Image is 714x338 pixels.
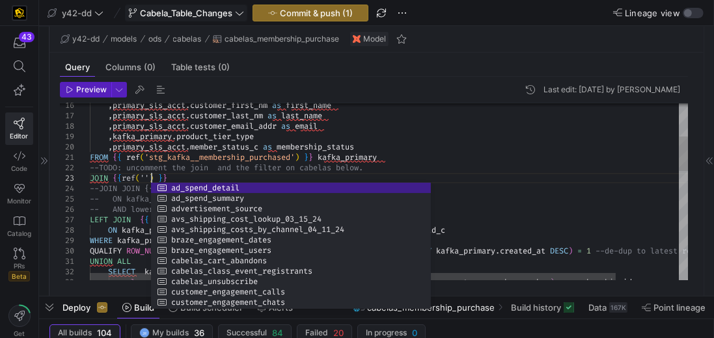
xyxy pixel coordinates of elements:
div: 17 [60,110,74,121]
span: ods [148,34,161,44]
span: 20 [333,328,344,338]
div: avs_shipping_costs_by_channel_04_11_24 [151,224,431,235]
span: kafka_primary [436,246,495,256]
div: 28 [60,225,74,235]
span: { [140,214,144,225]
span: Lineage view [625,8,680,18]
div: 20 [60,142,74,152]
span: { [117,173,122,183]
button: 43 [5,31,33,55]
span: UNION [90,256,113,266]
span: Monitor [7,197,31,205]
button: Point lineage [636,296,711,318]
span: Code [11,164,27,172]
span: Preview [76,85,107,94]
span: models [111,34,137,44]
span: FROM [90,152,108,162]
div: Suggest [151,183,431,309]
span: product_tier_type [176,131,254,142]
div: JR [139,328,150,338]
span: cabelas_unsubscribe [170,276,258,287]
span: ) [568,246,573,256]
span: primary_sls_acct [113,110,185,121]
button: Preview [60,82,111,97]
button: y42-dd [44,5,107,21]
span: kafka_primary [117,235,176,246]
span: customer_last_nm [190,110,263,121]
span: --JOIN JOIN {{ ref('stg_new_15_rate_plans_seed_fil [90,183,318,194]
span: Point lineage [653,302,706,313]
span: ad_spend_detail [170,183,240,193]
a: Code [5,145,33,177]
span: created_at [500,246,545,256]
span: (0) [218,63,230,71]
span: Catalog [7,229,31,237]
span: QUALIFY [90,246,122,256]
button: y42-dd [57,31,103,47]
div: 23 [60,173,74,183]
span: . [495,246,500,256]
span: DESC [550,246,568,256]
a: Editor [5,112,33,145]
span: ALL [117,256,131,266]
span: customer_engagement_calls [170,287,285,297]
div: cabelas_cart_abandons [151,255,431,266]
a: Monitor [5,177,33,210]
button: Build [117,296,160,318]
span: primary_sls_acct [113,142,185,152]
span: advertisement_source [170,203,262,214]
a: PRsBeta [5,242,33,287]
span: , [108,142,113,152]
div: cabelas_unsubscribe [151,276,431,287]
span: JOIN [90,173,108,183]
span: Build [134,302,154,313]
span: Table tests [171,63,230,71]
button: cabelas [170,31,205,47]
button: Data167K [583,296,633,318]
div: braze_engagement_dates [151,235,431,245]
span: customer_engagement_chats [170,297,285,307]
div: 19 [60,131,74,142]
button: cabelas_membership_purchase [210,31,342,47]
div: 167K [609,302,627,313]
span: as [263,142,272,152]
span: kafka_primary [318,152,377,162]
span: } [304,152,309,162]
span: , [108,110,113,121]
div: 24 [60,183,74,194]
span: , [108,131,113,142]
div: 27 [60,214,74,225]
span: , [108,121,113,131]
div: ad_spend_detail [151,183,431,193]
span: All builds [58,328,92,337]
span: Deploy [62,302,90,313]
span: ad_spend_summary [170,193,244,203]
span: cabelas [173,34,202,44]
span: last_name [281,110,322,121]
span: kafka_primary [113,131,172,142]
span: email [295,121,318,131]
span: customer_email_addr [190,121,277,131]
span: --TODO: uncomment the join and the filter on cabe [90,162,318,173]
span: avs_shipping_cost_lookup_03_15_24 [170,214,322,224]
img: undefined [353,35,361,43]
span: { [113,173,117,183]
a: https://storage.googleapis.com/y42-prod-data-exchange/images/uAsz27BndGEK0hZWDFeOjoxA7jCwgK9jE472... [5,2,33,24]
span: 0 [412,328,417,338]
span: Cabela_Table_Changes [140,8,232,18]
span: -- ON kafka_primary.product_description = rate_p [90,194,318,204]
span: 84 [272,328,283,338]
span: JOIN [113,214,131,225]
span: { [117,152,122,162]
div: 22 [60,162,74,173]
div: cabelas_class_event_registrants [151,266,431,276]
span: Failed [305,328,328,337]
span: 1 [586,246,591,256]
span: avs_shipping_costs_by_channel_04_11_24 [170,224,344,235]
span: (0) [144,63,156,71]
span: Columns [105,63,156,71]
div: Last edit: [DATE] by [PERSON_NAME] [543,85,680,94]
span: Beta [8,271,30,281]
span: primary_sls_acct [113,121,185,131]
span: ROW_NUMBER [126,246,172,256]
